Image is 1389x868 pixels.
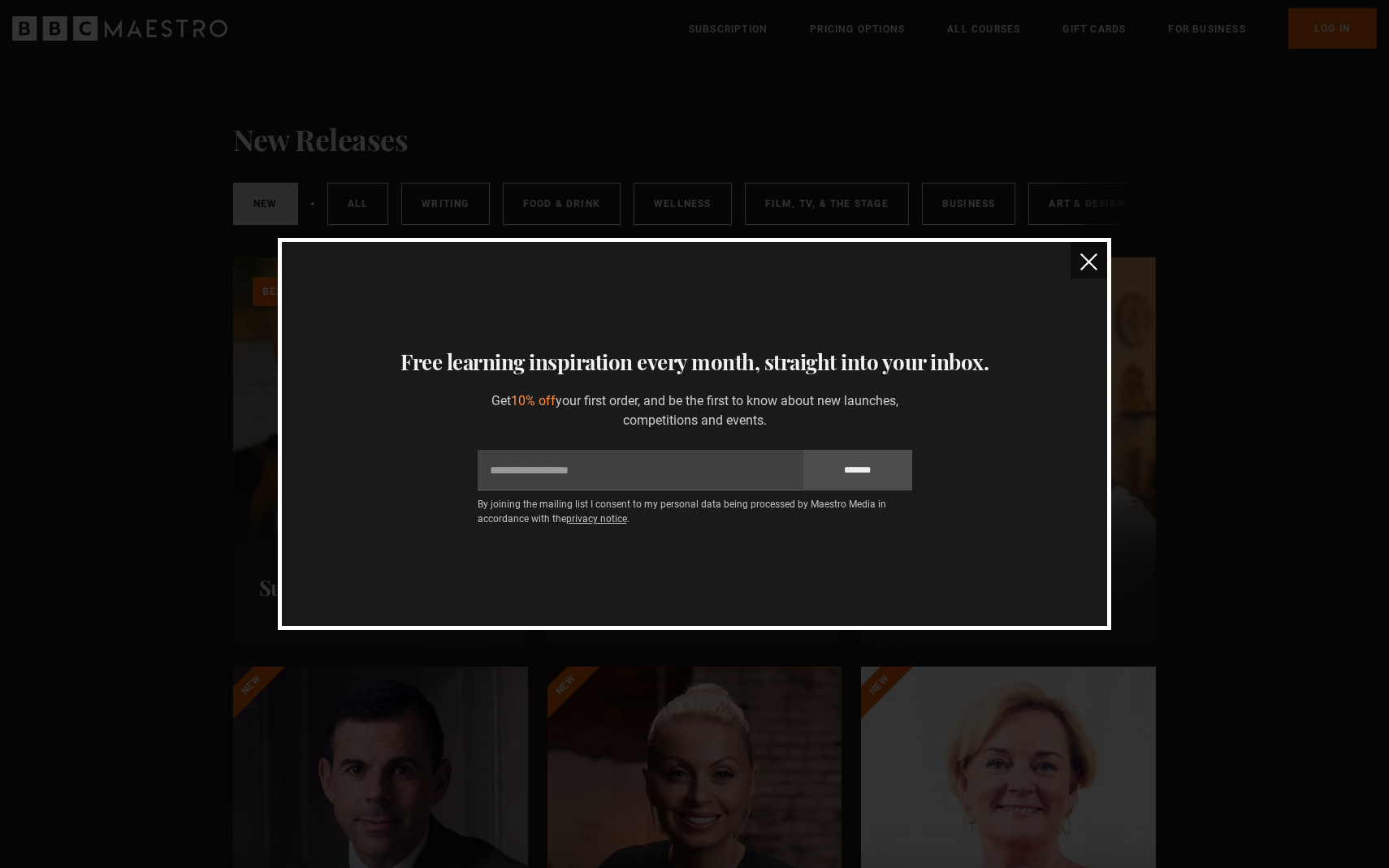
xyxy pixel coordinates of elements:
h3: Free learning inspiration every month, straight into your inbox. [301,346,1088,378]
button: close [1071,242,1107,279]
p: By joining the mailing list I consent to my personal data being processed by Maestro Media in acc... [478,497,912,526]
span: 10% off [511,393,556,408]
a: privacy notice [566,513,627,525]
p: Get your first order, and be the first to know about new launches, competitions and events. [478,391,912,430]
